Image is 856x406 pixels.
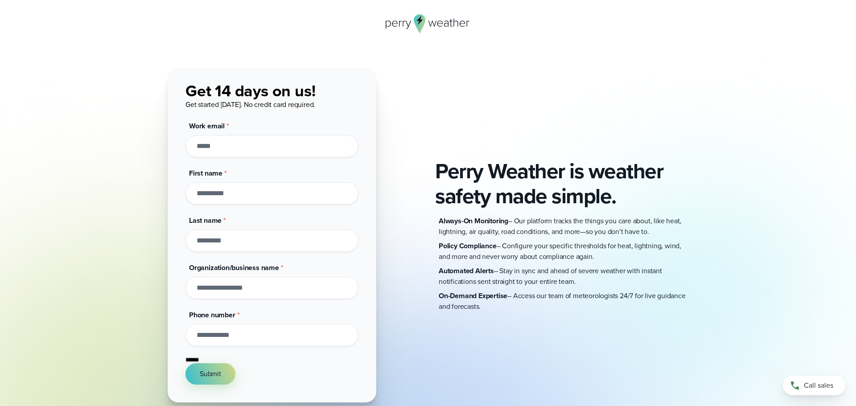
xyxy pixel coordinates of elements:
[189,168,222,178] span: First name
[439,216,508,226] strong: Always-On Monitoring
[185,99,315,110] span: Get started [DATE]. No credit card required.
[439,266,688,287] p: – Stay in sync and ahead of severe weather with instant notifications sent straight to your entir...
[185,363,235,385] button: Submit
[439,291,688,312] p: – Access our team of meteorologists 24/7 for live guidance and forecasts.
[439,241,497,251] strong: Policy Compliance
[439,291,507,301] strong: On-Demand Expertise
[185,79,315,103] span: Get 14 days on us!
[439,241,688,262] p: – Configure your specific thresholds for heat, lightning, wind, and more and never worry about co...
[783,376,845,395] a: Call sales
[189,215,222,226] span: Last name
[189,121,225,131] span: Work email
[804,380,833,391] span: Call sales
[435,159,688,209] h2: Perry Weather is weather safety made simple.
[200,369,221,379] span: Submit
[439,216,688,237] p: – Our platform tracks the things you care about, like heat, lightning, air quality, road conditio...
[439,266,494,276] strong: Automated Alerts
[189,310,235,320] span: Phone number
[189,262,279,273] span: Organization/business name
